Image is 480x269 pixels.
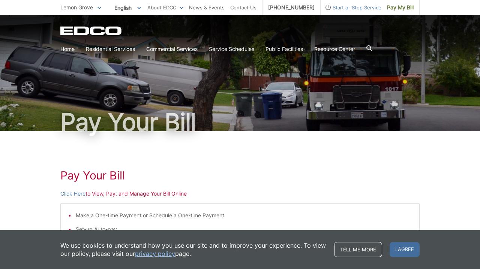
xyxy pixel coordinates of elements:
p: We use cookies to understand how you use our site and to improve your experience. To view our pol... [60,241,327,258]
a: Resource Center [314,45,355,53]
a: News & Events [189,3,225,12]
h1: Pay Your Bill [60,110,420,134]
a: Home [60,45,75,53]
a: EDCD logo. Return to the homepage. [60,26,123,35]
a: Commercial Services [146,45,198,53]
a: About EDCO [147,3,183,12]
a: Residential Services [86,45,135,53]
span: Pay My Bill [387,3,414,12]
a: Service Schedules [209,45,254,53]
span: I agree [390,242,420,257]
p: to View, Pay, and Manage Your Bill Online [60,190,420,198]
a: privacy policy [135,250,175,258]
li: Make a One-time Payment or Schedule a One-time Payment [76,211,412,220]
a: Click Here [60,190,85,198]
h1: Pay Your Bill [60,169,420,182]
a: Tell me more [334,242,382,257]
li: Set-up Auto-pay [76,225,412,233]
span: Lemon Grove [60,4,93,10]
a: Contact Us [230,3,256,12]
span: English [109,1,147,14]
a: Public Facilities [265,45,303,53]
